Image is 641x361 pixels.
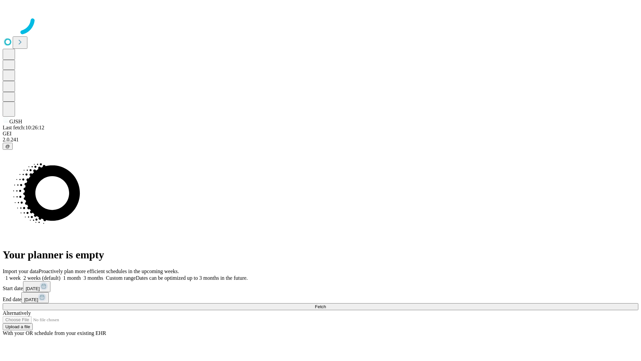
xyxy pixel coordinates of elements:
[136,275,248,281] span: Dates can be optimized up to 3 months in the future.
[24,297,38,302] span: [DATE]
[21,292,49,303] button: [DATE]
[3,310,31,316] span: Alternatively
[3,268,39,274] span: Import your data
[3,131,638,137] div: GEI
[23,275,60,281] span: 2 weeks (default)
[3,303,638,310] button: Fetch
[3,323,33,330] button: Upload a file
[3,143,13,150] button: @
[39,268,179,274] span: Proactively plan more efficient schedules in the upcoming weeks.
[3,281,638,292] div: Start date
[23,281,50,292] button: [DATE]
[83,275,103,281] span: 3 months
[315,304,326,309] span: Fetch
[5,275,21,281] span: 1 week
[3,249,638,261] h1: Your planner is empty
[63,275,81,281] span: 1 month
[3,125,44,130] span: Last fetch: 10:26:12
[3,292,638,303] div: End date
[9,119,22,124] span: GJSH
[3,137,638,143] div: 2.0.241
[3,330,106,336] span: With your OR schedule from your existing EHR
[106,275,136,281] span: Custom range
[5,144,10,149] span: @
[26,286,40,291] span: [DATE]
